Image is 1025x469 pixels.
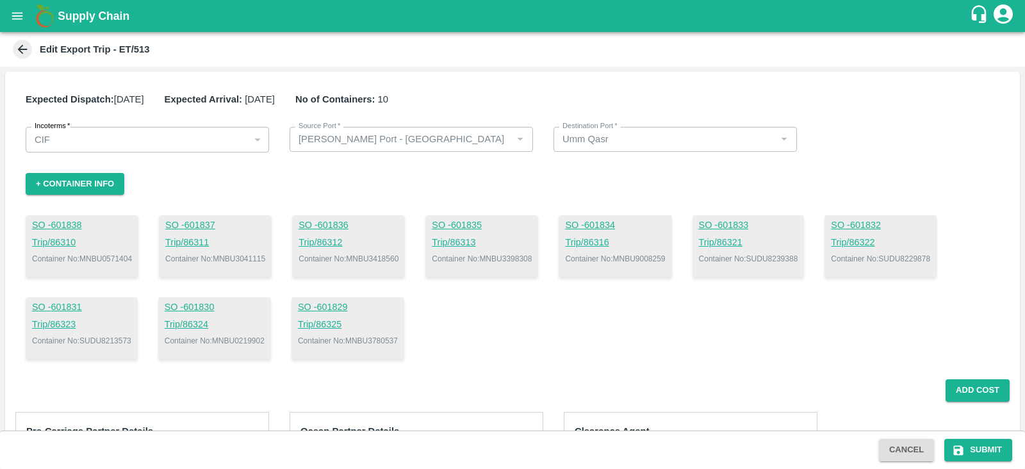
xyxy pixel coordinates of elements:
p: Container No: MNBU9008259 [565,253,665,265]
a: Trip/86316 [565,236,665,250]
a: SO -601831 [32,300,131,315]
a: Trip/86310 [32,236,132,250]
a: SO -601835 [432,218,532,233]
label: Incoterms [35,121,70,131]
p: 10 [295,92,388,106]
a: SO -601833 [699,218,798,233]
button: Add Cost [946,379,1010,402]
a: Trip/86312 [299,236,398,250]
a: SO -601837 [165,218,265,233]
p: Container No: SUDU8229878 [831,253,930,265]
a: SO -601832 [831,218,930,233]
input: Select Destination port [557,131,772,147]
p: Container No: MNBU3780537 [298,335,398,347]
img: logo [32,3,58,29]
b: Supply Chain [58,10,129,22]
p: Container No: SUDU8213573 [32,335,131,347]
button: Submit [944,439,1012,461]
p: [DATE] [165,92,275,106]
button: open drawer [3,1,32,31]
a: Trip/86311 [165,236,265,250]
a: Trip/86324 [165,318,265,332]
input: Select Source port [293,131,508,147]
b: Edit Export Trip - ET/513 [40,44,150,54]
p: Container No: MNBU3398308 [432,253,532,265]
div: account of current user [992,3,1015,29]
a: Trip/86325 [298,318,398,332]
p: Container No: SUDU8239388 [699,253,798,265]
label: Destination Port [562,121,618,131]
a: Trip/86313 [432,236,532,250]
button: + Container Info [26,173,124,195]
label: Source Port [299,121,340,131]
a: Trip/86323 [32,318,131,332]
p: Container No: MNBU0219902 [165,335,265,347]
a: Trip/86321 [699,236,798,250]
strong: Ocean Partner Details [300,426,399,436]
div: customer-support [969,4,992,28]
a: SO -601829 [298,300,398,315]
p: Container No: MNBU3418560 [299,253,398,265]
b: Expected Dispatch: [26,94,114,104]
p: Container No: MNBU3041115 [165,253,265,265]
p: Container No: MNBU0571404 [32,253,132,265]
b: Expected Arrival: [165,94,243,104]
a: SO -601834 [565,218,665,233]
a: Trip/86322 [831,236,930,250]
a: SO -601830 [165,300,265,315]
a: SO -601836 [299,218,398,233]
p: [DATE] [26,92,144,106]
a: SO -601838 [32,218,132,233]
p: CIF [35,133,50,147]
b: No of Containers: [295,94,375,104]
a: Supply Chain [58,7,969,25]
button: Cancel [879,439,934,461]
strong: Pre-Carriage Partner Details [26,426,153,436]
strong: Clearance Agent [575,426,650,436]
